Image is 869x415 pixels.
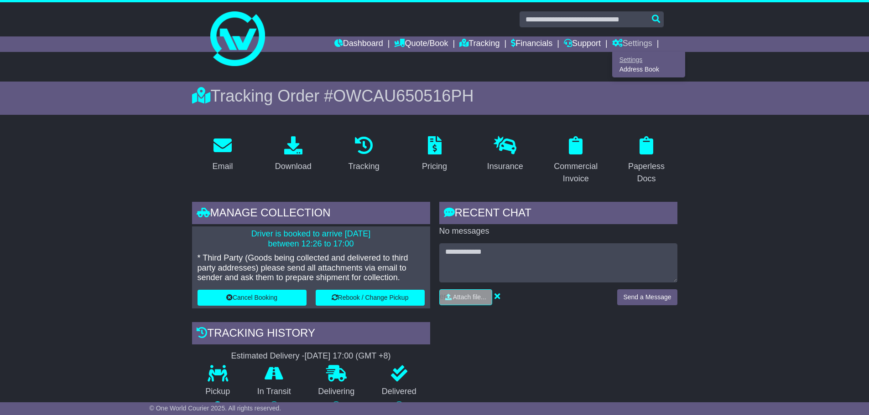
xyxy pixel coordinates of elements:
[192,202,430,226] div: Manage collection
[416,133,453,176] a: Pricing
[348,160,379,173] div: Tracking
[551,160,601,185] div: Commercial Invoice
[198,290,307,306] button: Cancel Booking
[192,86,677,106] div: Tracking Order #
[305,351,391,361] div: [DATE] 17:00 (GMT +8)
[439,226,677,236] p: No messages
[613,55,685,65] a: Settings
[613,65,685,75] a: Address Book
[192,351,430,361] div: Estimated Delivery -
[275,160,312,173] div: Download
[305,387,369,397] p: Delivering
[511,36,552,52] a: Financials
[394,36,448,52] a: Quote/Book
[622,160,671,185] div: Paperless Docs
[333,87,474,105] span: OWCAU650516PH
[198,253,425,283] p: * Third Party (Goods being collected and delivered to third party addresses) please send all atta...
[316,290,425,306] button: Rebook / Change Pickup
[487,160,523,173] div: Insurance
[198,229,425,249] p: Driver is booked to arrive [DATE] between 12:26 to 17:00
[206,133,239,176] a: Email
[342,133,385,176] a: Tracking
[368,387,430,397] p: Delivered
[564,36,601,52] a: Support
[192,387,244,397] p: Pickup
[334,36,383,52] a: Dashboard
[269,133,317,176] a: Download
[244,387,305,397] p: In Transit
[422,160,447,173] div: Pricing
[612,52,685,77] div: Quote/Book
[545,133,607,188] a: Commercial Invoice
[192,322,430,347] div: Tracking history
[439,202,677,226] div: RECENT CHAT
[612,36,652,52] a: Settings
[616,133,677,188] a: Paperless Docs
[459,36,500,52] a: Tracking
[212,160,233,173] div: Email
[617,289,677,305] button: Send a Message
[150,405,281,412] span: © One World Courier 2025. All rights reserved.
[481,133,529,176] a: Insurance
